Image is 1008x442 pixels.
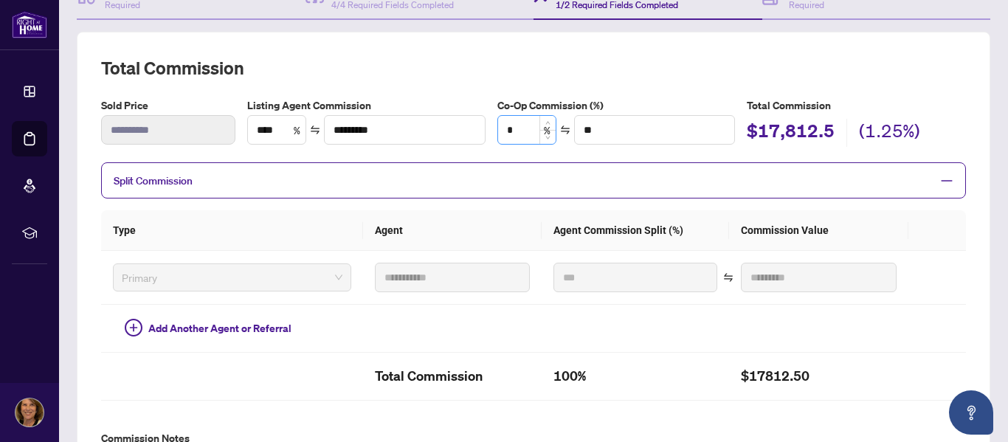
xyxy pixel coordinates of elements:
[101,162,966,198] div: Split Commission
[940,174,953,187] span: minus
[859,119,920,147] h2: (1.25%)
[12,11,47,38] img: logo
[122,266,342,289] span: Primary
[101,56,966,80] h2: Total Commission
[375,365,530,388] h2: Total Commission
[747,119,835,147] h2: $17,812.5
[545,120,550,125] span: up
[949,390,993,435] button: Open asap
[363,210,542,251] th: Agent
[125,319,142,336] span: plus-circle
[723,272,733,283] span: swap
[113,317,303,340] button: Add Another Agent or Referral
[310,125,320,135] span: swap
[542,210,729,251] th: Agent Commission Split (%)
[539,116,556,130] span: Increase Value
[747,97,966,114] h5: Total Commission
[741,365,896,388] h2: $17812.50
[497,97,736,114] label: Co-Op Commission (%)
[114,174,193,187] span: Split Commission
[148,320,291,336] span: Add Another Agent or Referral
[247,97,486,114] label: Listing Agent Commission
[539,130,556,144] span: Decrease Value
[101,97,235,114] label: Sold Price
[101,210,363,251] th: Type
[15,398,44,427] img: Profile Icon
[545,135,550,140] span: down
[729,210,908,251] th: Commission Value
[560,125,570,135] span: swap
[553,365,717,388] h2: 100%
